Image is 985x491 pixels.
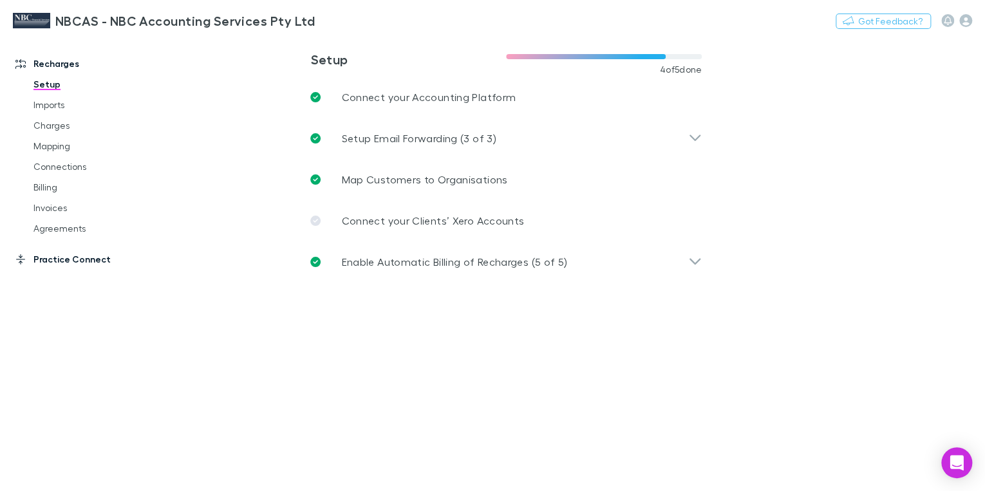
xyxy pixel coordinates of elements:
[341,213,524,228] p: Connect your Clients’ Xero Accounts
[55,13,315,28] h3: NBCAS - NBC Accounting Services Pty Ltd
[21,177,167,198] a: Billing
[21,198,167,218] a: Invoices
[3,53,167,74] a: Recharges
[341,172,507,187] p: Map Customers to Organisations
[660,64,702,75] span: 4 of 5 done
[21,156,167,177] a: Connections
[300,118,712,159] div: Setup Email Forwarding (3 of 3)
[300,200,712,241] a: Connect your Clients’ Xero Accounts
[21,74,167,95] a: Setup
[21,115,167,136] a: Charges
[300,77,712,118] a: Connect your Accounting Platform
[341,131,496,146] p: Setup Email Forwarding (3 of 3)
[300,159,712,200] a: Map Customers to Organisations
[341,89,516,105] p: Connect your Accounting Platform
[300,241,712,283] div: Enable Automatic Billing of Recharges (5 of 5)
[13,13,50,28] img: NBCAS - NBC Accounting Services Pty Ltd's Logo
[836,14,931,29] button: Got Feedback?
[941,447,972,478] div: Open Intercom Messenger
[21,136,167,156] a: Mapping
[21,95,167,115] a: Imports
[341,254,567,270] p: Enable Automatic Billing of Recharges (5 of 5)
[21,218,167,239] a: Agreements
[5,5,323,36] a: NBCAS - NBC Accounting Services Pty Ltd
[310,51,506,67] h3: Setup
[3,249,167,270] a: Practice Connect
